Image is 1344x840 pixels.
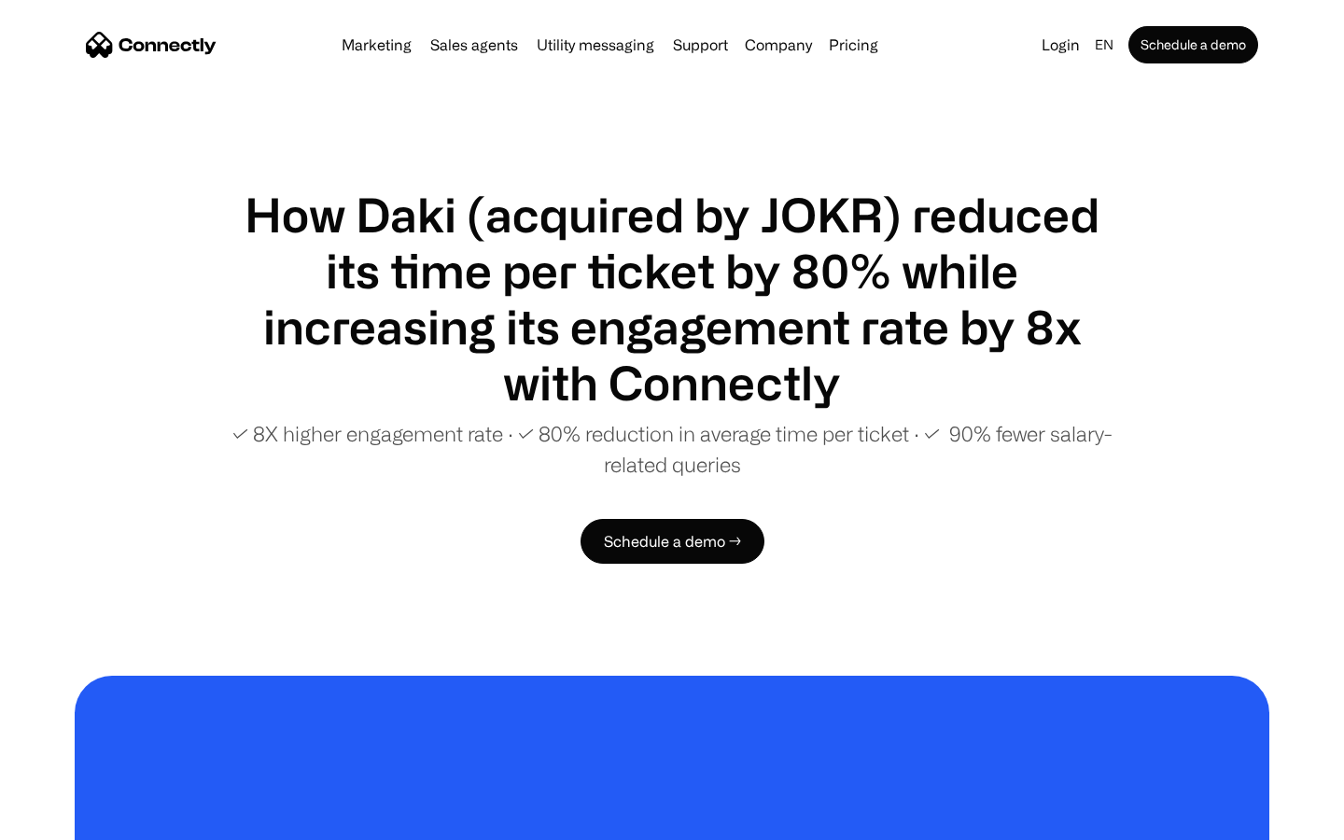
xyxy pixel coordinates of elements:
[37,807,112,833] ul: Language list
[1095,32,1113,58] div: en
[423,37,525,52] a: Sales agents
[334,37,419,52] a: Marketing
[529,37,662,52] a: Utility messaging
[224,187,1120,411] h1: How Daki (acquired by JOKR) reduced its time per ticket by 80% while increasing its engagement ra...
[19,805,112,833] aside: Language selected: English
[581,519,764,564] a: Schedule a demo →
[665,37,735,52] a: Support
[821,37,886,52] a: Pricing
[224,418,1120,480] p: ✓ 8X higher engagement rate ∙ ✓ 80% reduction in average time per ticket ∙ ✓ 90% fewer salary-rel...
[1034,32,1087,58] a: Login
[1128,26,1258,63] a: Schedule a demo
[745,32,812,58] div: Company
